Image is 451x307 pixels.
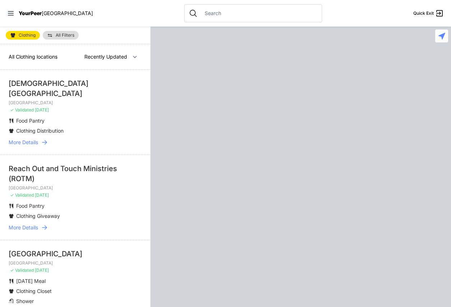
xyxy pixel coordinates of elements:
[9,54,57,60] span: All Clothing locations
[16,278,46,284] span: [DATE] Meal
[35,267,49,273] span: [DATE]
[9,78,142,98] div: [DEMOGRAPHIC_DATA][GEOGRAPHIC_DATA]
[9,224,142,231] a: More Details
[35,107,49,113] span: [DATE]
[19,11,93,15] a: YourPeer[GEOGRAPHIC_DATA]
[35,192,49,198] span: [DATE]
[16,298,34,304] span: Shower
[9,260,142,266] p: [GEOGRAPHIC_DATA]
[9,139,38,146] span: More Details
[16,118,45,124] span: Food Pantry
[10,192,34,198] span: ✓ Validated
[9,249,142,259] div: [GEOGRAPHIC_DATA]
[413,9,444,18] a: Quick Exit
[413,10,434,16] span: Quick Exit
[9,185,142,191] p: [GEOGRAPHIC_DATA]
[6,31,40,40] a: Clothing
[200,10,317,17] input: Search
[16,203,45,209] span: Food Pantry
[9,139,142,146] a: More Details
[16,288,52,294] span: Clothing Closet
[19,33,36,37] span: Clothing
[43,31,79,40] a: All Filters
[56,33,74,37] span: All Filters
[9,164,142,184] div: Reach Out and Touch Ministries (ROTM)
[19,10,42,16] span: YourPeer
[16,213,60,219] span: Clothing Giveaway
[16,128,64,134] span: Clothing Distribution
[10,267,34,273] span: ✓ Validated
[9,100,142,106] p: [GEOGRAPHIC_DATA]
[42,10,93,16] span: [GEOGRAPHIC_DATA]
[9,224,38,231] span: More Details
[10,107,34,113] span: ✓ Validated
